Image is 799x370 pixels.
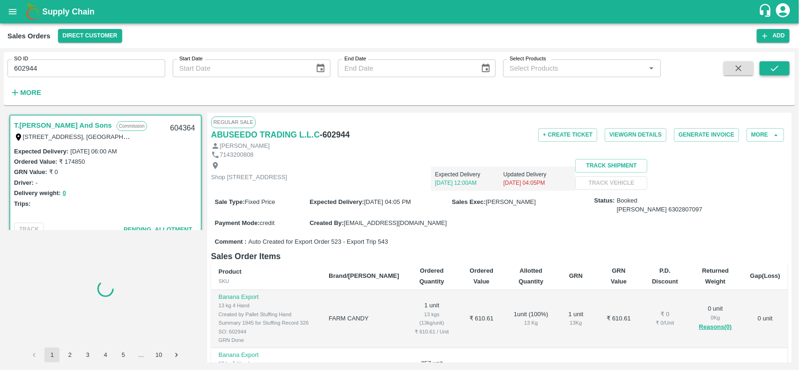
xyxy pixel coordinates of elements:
[513,319,549,327] div: 13 Kg
[320,128,350,141] h6: - 602944
[329,272,399,279] b: Brand/[PERSON_NAME]
[42,5,758,18] a: Supply Chain
[7,59,165,77] input: Enter SO ID
[477,59,495,77] button: Choose date
[594,196,615,205] label: Status:
[605,128,667,142] button: ViewGRN Details
[309,219,344,226] label: Created By :
[36,179,37,186] label: -
[80,348,95,363] button: Go to page 3
[219,359,314,368] div: 13 kg 5 Hand
[309,198,364,205] label: Expected Delivery :
[364,198,411,205] span: [DATE] 04:05 PM
[569,272,583,279] b: GRN
[179,55,203,63] label: Start Date
[220,151,253,160] p: 7143200808
[564,310,588,327] div: 1 unit
[211,116,256,128] span: Regular Sale
[617,205,703,214] div: [PERSON_NAME] 6302807097
[117,121,147,131] p: Commission
[219,336,314,344] div: GRN Done
[757,29,790,43] button: Add
[14,168,47,175] label: GRN Value:
[219,268,242,275] b: Product
[169,348,184,363] button: Go to next page
[20,89,41,96] strong: More
[23,2,42,21] img: logo
[435,170,503,179] p: Expected Delivery
[414,310,450,327] div: 13 kgs (13kg/unit)
[696,313,735,322] div: 0 Kg
[215,219,260,226] label: Payment Mode :
[457,290,506,348] td: ₹ 610.61
[538,128,597,142] button: + Create Ticket
[611,267,627,284] b: GRN Value
[7,30,51,42] div: Sales Orders
[14,200,30,207] label: Trips:
[503,170,572,179] p: Updated Delivery
[2,1,23,22] button: open drawer
[414,327,450,336] div: ₹ 610.61 / Unit
[133,351,148,360] div: …
[63,188,66,199] button: 0
[407,290,457,348] td: 1 unit
[215,198,245,205] label: Sale Type :
[510,55,546,63] label: Select Products
[14,55,28,63] label: SO ID
[747,128,784,142] button: More
[617,196,703,214] span: Booked
[503,179,572,187] p: [DATE] 04:05PM
[211,250,788,263] h6: Sales Order Items
[452,198,486,205] label: Sales Exec :
[7,85,44,101] button: More
[674,128,739,142] button: Generate Invoice
[245,198,275,205] span: Fixed Price
[249,238,388,247] span: Auto Created for Export Order 523 - Export Trip 543
[321,290,406,348] td: FARM CANDY
[124,226,192,233] span: Pending_Allotment
[151,348,166,363] button: Go to page 10
[98,348,113,363] button: Go to page 4
[58,29,122,43] button: Select DC
[70,148,117,155] label: [DATE] 06:00 AM
[14,189,61,196] label: Delivery weight:
[211,128,320,141] a: ABUSEEDO TRADING L.L.C
[260,219,275,226] span: credit
[758,3,775,20] div: customer-support
[652,267,678,284] b: P.D. Discount
[344,219,447,226] span: [EMAIL_ADDRESS][DOMAIN_NAME]
[519,267,543,284] b: Allotted Quantity
[506,62,643,74] input: Select Products
[513,310,549,327] div: 1 unit ( 100 %)
[49,168,58,175] label: ₹ 0
[419,267,444,284] b: Ordered Quantity
[696,322,735,333] button: Reasons(0)
[649,310,681,319] div: ₹ 0
[469,267,493,284] b: Ordered Value
[14,148,68,155] label: Expected Delivery :
[44,348,59,363] button: page 1
[215,238,247,247] label: Comment :
[219,277,314,285] div: SKU
[696,305,735,333] div: 0 unit
[25,348,185,363] nav: pagination navigation
[220,142,270,151] p: [PERSON_NAME]
[564,319,588,327] div: 13 Kg
[219,301,314,310] div: 13 kg 4 Hand
[14,158,57,165] label: Ordered Value:
[116,348,131,363] button: Go to page 5
[164,117,200,139] div: 604364
[575,159,647,173] button: Track Shipment
[14,119,112,131] a: T.[PERSON_NAME] And Sons
[645,62,658,74] button: Open
[435,179,503,187] p: [DATE] 12:00AM
[14,179,34,186] label: Driver:
[649,319,681,327] div: ₹ 0 / Unit
[345,55,366,63] label: End Date
[219,351,314,360] p: Banana Export
[750,272,780,279] b: Gap(Loss)
[743,290,788,348] td: 0 unit
[173,59,308,77] input: Start Date
[312,59,330,77] button: Choose date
